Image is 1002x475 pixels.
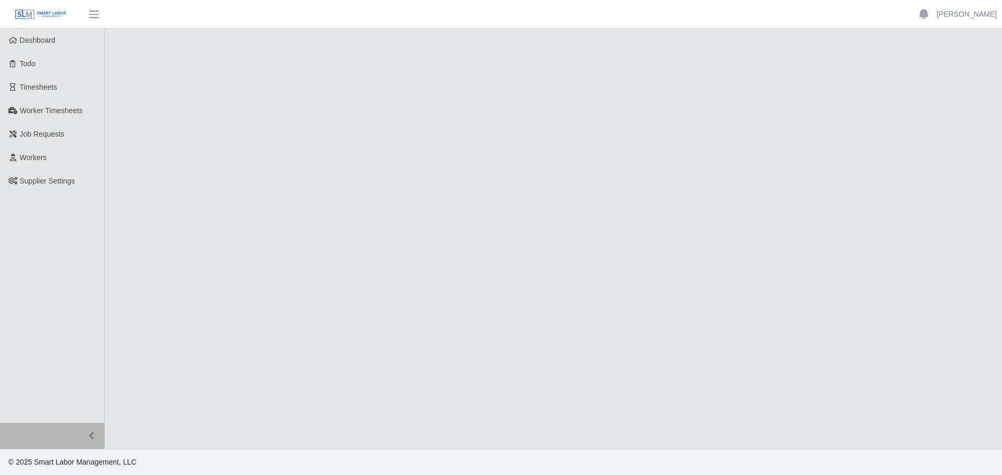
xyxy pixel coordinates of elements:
[20,153,47,162] span: Workers
[20,130,65,138] span: Job Requests
[20,59,35,68] span: Todo
[20,106,82,115] span: Worker Timesheets
[937,9,997,20] a: [PERSON_NAME]
[20,177,75,185] span: Supplier Settings
[20,83,57,91] span: Timesheets
[8,458,136,466] span: © 2025 Smart Labor Management, LLC
[20,36,56,44] span: Dashboard
[15,9,67,20] img: SLM Logo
